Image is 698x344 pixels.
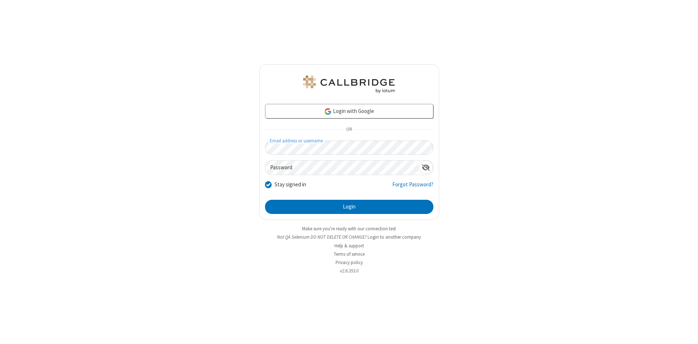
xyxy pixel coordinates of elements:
span: OR [343,125,355,135]
label: Stay signed in [274,181,306,189]
img: google-icon.png [324,108,332,116]
li: Not QA Selenium DO NOT DELETE OR CHANGE? [259,234,439,240]
button: Login to another company [368,234,421,240]
img: QA Selenium DO NOT DELETE OR CHANGE [302,76,396,93]
a: Forgot Password? [392,181,433,194]
a: Privacy policy [336,259,363,266]
a: Make sure you're ready with our connection test [302,226,396,232]
input: Email address or username [265,141,433,155]
input: Password [265,161,419,175]
a: Login with Google [265,104,433,118]
li: v2.6.353.0 [259,267,439,274]
a: Help & support [334,243,364,249]
button: Login [265,200,433,214]
a: Terms of service [334,251,365,257]
iframe: Chat [680,325,693,339]
div: Show password [419,161,433,174]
